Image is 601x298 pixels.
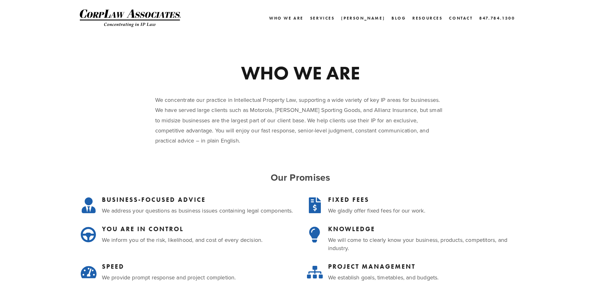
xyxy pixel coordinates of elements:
h3: KNOWLEDGE [328,225,521,233]
a: [PERSON_NAME] [341,14,385,23]
h3: YOU ARE IN CONTROL [102,225,295,233]
h3: PROJECT MANAGEMENT [328,263,521,270]
h3: SPEED [102,263,295,270]
img: CorpLaw IP Law Firm [80,9,181,27]
p: We gladly offer fixed fees for our work. [328,207,521,214]
p: We inform you of the risk, likelihood, and cost of every decision. [102,236,295,244]
a: Contact [449,14,473,23]
strong: BUSINESS-FOCUSED ADVICE [102,196,206,203]
strong: Our Promises [271,171,330,184]
a: Who We Are [269,14,303,23]
p: We establish goals, timetables, and budgets. [328,273,521,281]
a: Services [310,14,335,23]
h1: WHO WE ARE [155,63,446,82]
p: We concentrate our practice in Intellectual Property Law, supporting a wide variety of key IP are... [155,95,446,146]
h3: FIXED FEES [328,196,521,203]
p: We provide prompt response and project completion. [102,273,295,281]
p: We address your questions as business issues containing legal components. [102,207,295,214]
a: Blog [392,14,406,23]
a: 847.784.1300 [479,14,515,23]
a: Resources [412,16,442,20]
p: We will come to clearly know your business, products, competitors, and industry. [328,236,521,252]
